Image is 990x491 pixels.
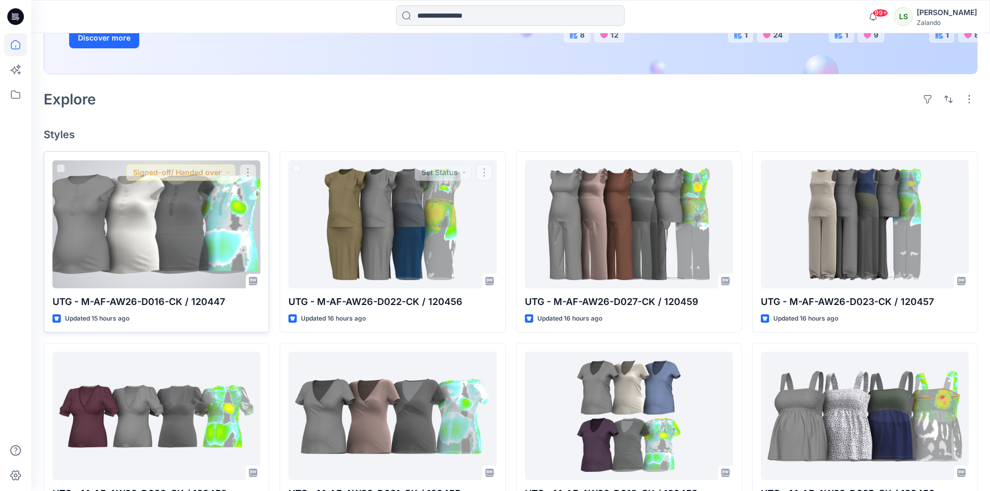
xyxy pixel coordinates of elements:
div: LS [894,7,913,26]
h2: Explore [44,91,96,108]
h4: Styles [44,128,978,141]
div: [PERSON_NAME] [917,6,977,19]
p: UTG - M-AF-AW26-D023-CK / 120457 [761,295,969,309]
a: UTG - M-AF-AW26-D023-CK / 120457 [761,160,969,288]
a: UTG - M-AF-AW26-D025-CK / 120450 [761,352,969,480]
div: Zalando [917,19,977,26]
span: 99+ [873,9,888,17]
p: UTG - M-AF-AW26-D016-CK / 120447 [52,295,260,309]
a: Discover more [69,28,303,48]
p: Updated 16 hours ago [537,313,602,324]
p: Updated 16 hours ago [301,313,366,324]
a: UTG - M-AF-AW26-D026-CK / 120458 [52,352,260,480]
p: UTG - M-AF-AW26-D027-CK / 120459 [525,295,733,309]
a: UTG - M-AF-AW26-D022-CK / 120456 [288,160,496,288]
p: Updated 16 hours ago [773,313,838,324]
a: UTG - M-AF-AW26-D018-CK / 120453 [525,352,733,480]
button: Discover more [69,28,139,48]
p: UTG - M-AF-AW26-D022-CK / 120456 [288,295,496,309]
p: Updated 15 hours ago [65,313,129,324]
a: UTG - M-AF-AW26-D027-CK / 120459 [525,160,733,288]
a: UTG - M-AF-AW26-D016-CK / 120447 [52,160,260,288]
a: UTG - M-AF-AW26-D021-CK / 120455 [288,352,496,480]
